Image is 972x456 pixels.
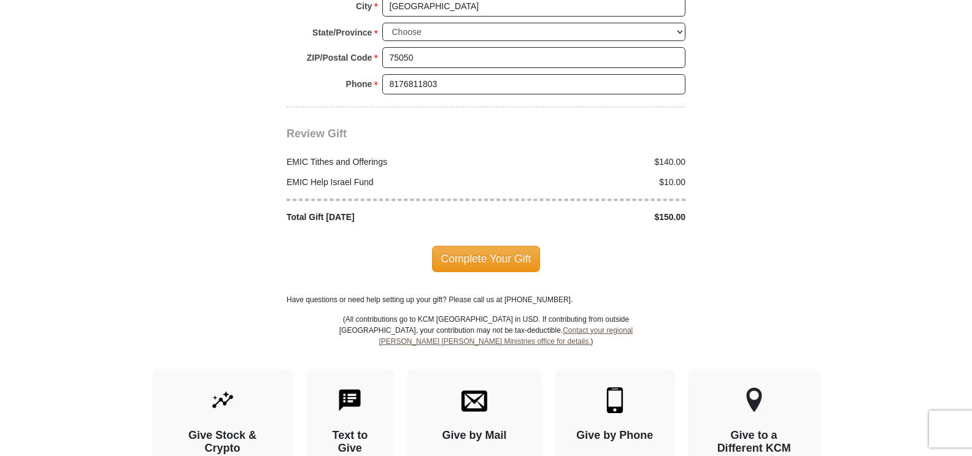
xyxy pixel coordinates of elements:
strong: State/Province [312,24,372,41]
img: envelope.svg [461,387,487,413]
strong: Phone [346,75,372,93]
div: EMIC Tithes and Offerings [280,156,487,169]
div: $10.00 [486,176,692,189]
h4: Give by Phone [576,429,654,443]
img: mobile.svg [602,387,628,413]
h4: Give by Mail [428,429,520,443]
div: $150.00 [486,211,692,224]
h4: Give Stock & Crypto [174,429,272,455]
a: Contact your regional [PERSON_NAME] [PERSON_NAME] Ministries office for details. [379,326,633,346]
div: EMIC Help Israel Fund [280,176,487,189]
p: (All contributions go to KCM [GEOGRAPHIC_DATA] in USD. If contributing from outside [GEOGRAPHIC_D... [339,314,633,369]
p: Have questions or need help setting up your gift? Please call us at [PHONE_NUMBER]. [287,294,685,305]
strong: ZIP/Postal Code [307,49,372,66]
h4: Text to Give [328,429,373,455]
img: text-to-give.svg [337,387,363,413]
div: Total Gift [DATE] [280,211,487,224]
img: other-region [746,387,763,413]
span: Complete Your Gift [432,246,541,272]
div: $140.00 [486,156,692,169]
img: give-by-stock.svg [210,387,236,413]
span: Review Gift [287,127,347,140]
